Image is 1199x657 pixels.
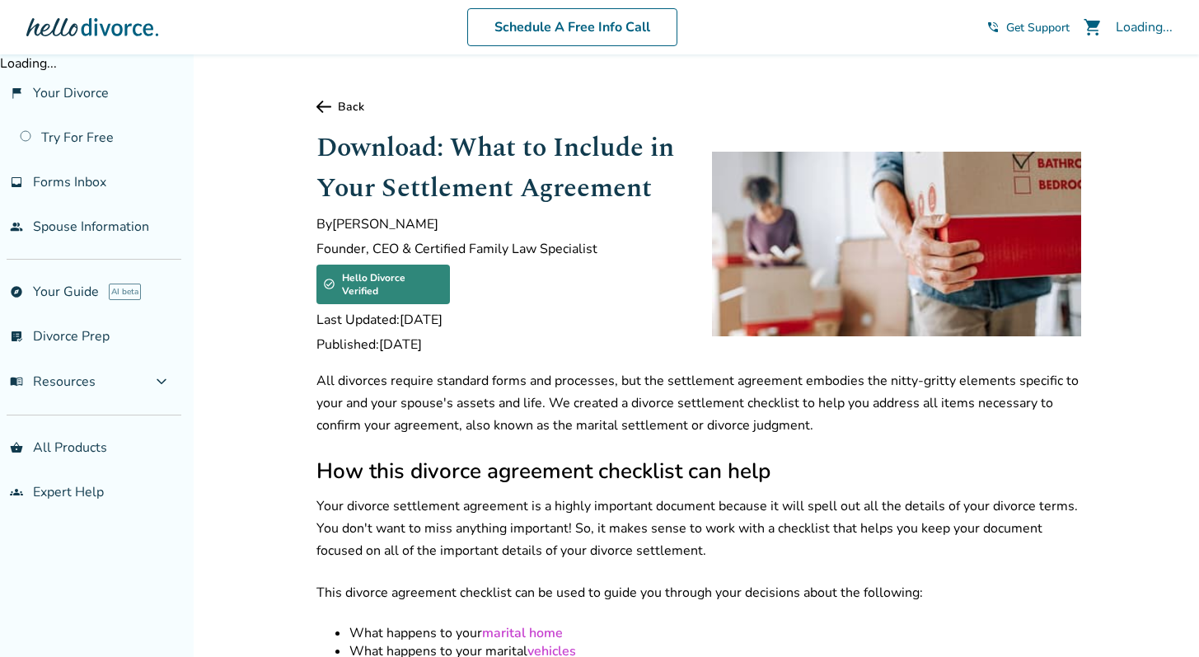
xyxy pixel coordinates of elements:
[316,265,450,304] div: Hello Divorce Verified
[712,152,1081,336] img: people carrying moving boxes after dividing property
[316,311,686,329] span: Last Updated: [DATE]
[316,240,686,258] span: Founder, CEO & Certified Family Law Specialist
[316,336,686,354] span: Published: [DATE]
[1006,20,1070,35] span: Get Support
[467,8,677,46] a: Schedule A Free Info Call
[10,285,23,298] span: explore
[316,495,1081,562] p: Your divorce settlement agreement is a highly important document because it will spell out all th...
[10,375,23,388] span: menu_book
[986,21,1000,34] span: phone_in_talk
[316,582,1081,604] p: This divorce agreement checklist can be used to guide you through your decisions about the follow...
[10,486,23,499] span: groups
[33,173,106,191] span: Forms Inbox
[1116,18,1173,36] div: Loading...
[10,176,23,189] span: inbox
[316,215,686,233] span: By [PERSON_NAME]
[316,128,686,209] h1: Download: What to Include in Your Settlement Agreement
[10,330,23,343] span: list_alt_check
[10,373,96,391] span: Resources
[1083,17,1103,37] span: shopping_cart
[316,99,1081,115] a: Back
[109,284,141,300] span: AI beta
[152,372,171,392] span: expand_more
[10,441,23,454] span: shopping_basket
[10,87,23,100] span: flag_2
[986,20,1070,35] a: phone_in_talkGet Support
[316,457,1081,486] h2: How this divorce agreement checklist can help
[316,370,1081,437] p: All divorces require standard forms and processes, but the settlement agreement embodies the nitt...
[10,220,23,233] span: people
[349,624,1081,642] li: What happens to your
[482,624,563,642] a: marital home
